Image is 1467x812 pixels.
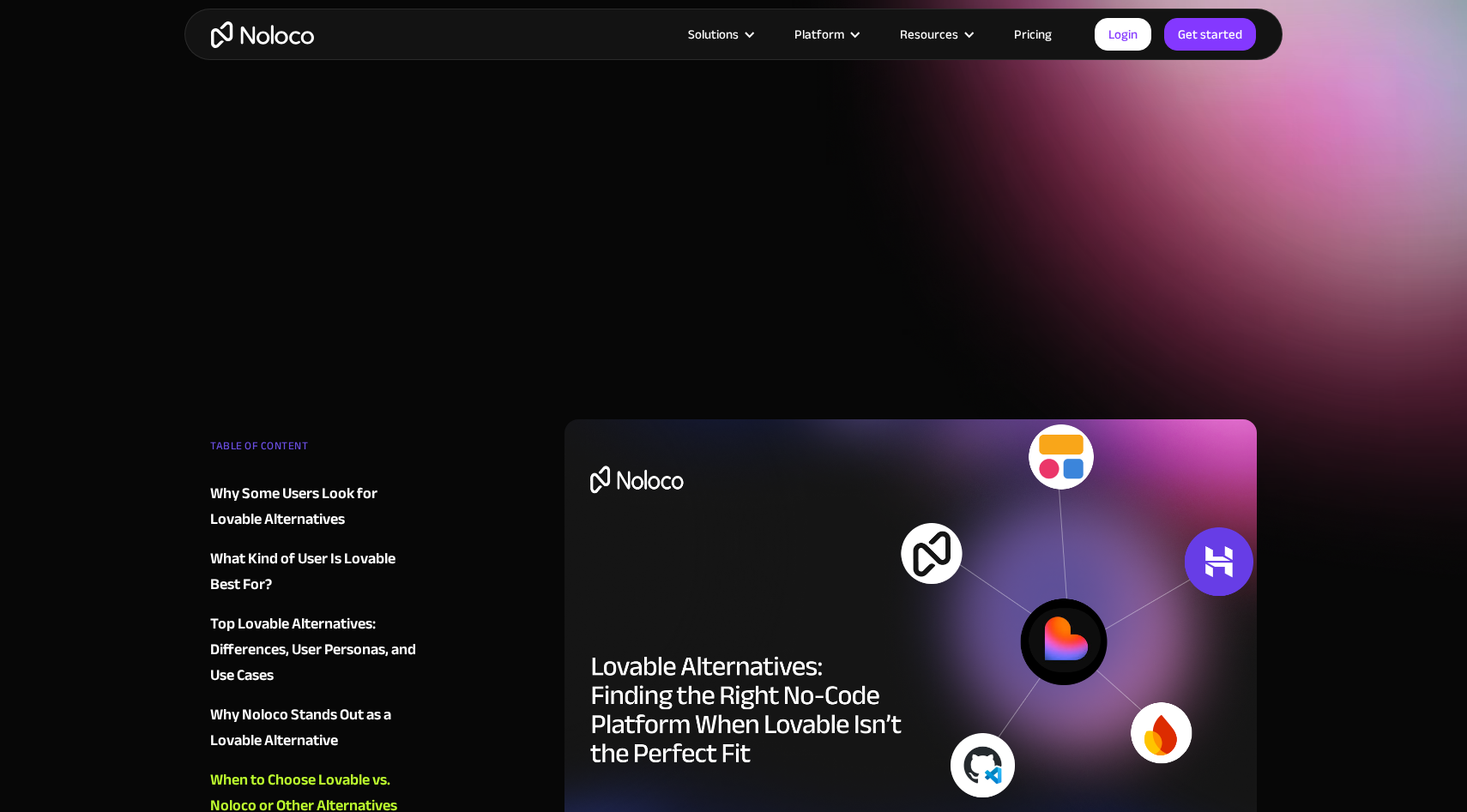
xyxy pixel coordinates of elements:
[667,23,773,45] div: Solutions
[1164,18,1256,51] a: Get started
[688,23,739,45] div: Solutions
[210,546,418,598] a: What Kind of User Is Lovable Best For?
[900,23,958,45] div: Resources
[210,433,418,467] div: TABLE OF CONTENT
[210,481,418,532] a: Why Some Users Look for Lovable Alternatives
[773,23,878,45] div: Platform
[210,611,418,689] a: Top Lovable Alternatives: Differences, User Personas, and Use Cases‍
[993,23,1073,45] a: Pricing
[1095,18,1151,51] a: Login
[211,21,314,48] a: home
[794,23,844,45] div: Platform
[878,23,993,45] div: Resources
[210,702,418,754] a: Why Noloco Stands Out as a Lovable Alternative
